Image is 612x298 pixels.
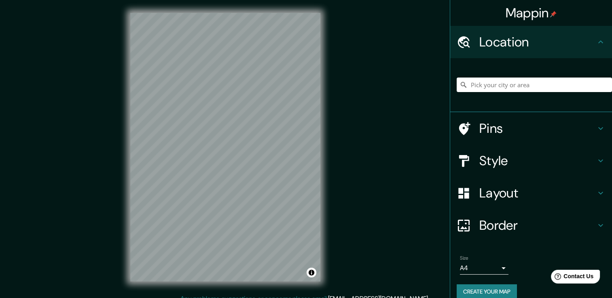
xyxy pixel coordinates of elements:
[479,120,596,136] h4: Pins
[450,209,612,241] div: Border
[460,255,468,262] label: Size
[479,153,596,169] h4: Style
[460,262,508,275] div: A4
[479,185,596,201] h4: Layout
[130,13,320,281] canvas: Map
[550,11,557,17] img: pin-icon.png
[450,145,612,177] div: Style
[540,267,603,289] iframe: Help widget launcher
[307,268,316,277] button: Toggle attribution
[457,78,612,92] input: Pick your city or area
[450,112,612,145] div: Pins
[450,177,612,209] div: Layout
[506,5,557,21] h4: Mappin
[479,217,596,233] h4: Border
[479,34,596,50] h4: Location
[450,26,612,58] div: Location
